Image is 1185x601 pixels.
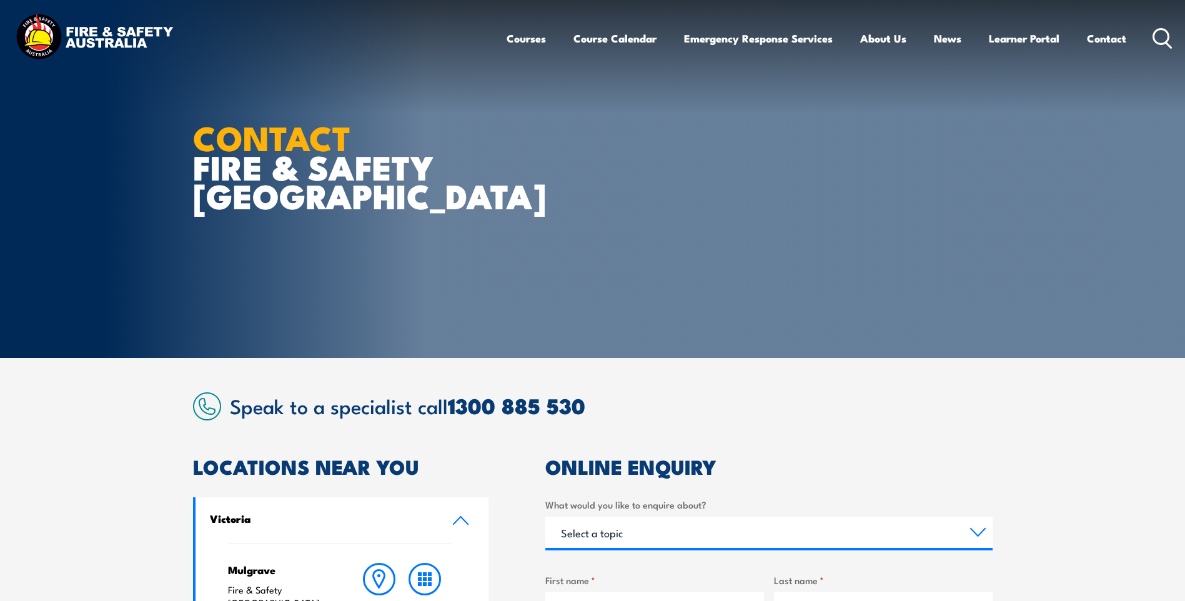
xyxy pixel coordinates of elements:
h2: Speak to a specialist call [230,394,993,417]
h4: Mulgrave [228,563,332,577]
a: Learner Portal [989,22,1059,55]
a: Courses [507,22,546,55]
a: Course Calendar [573,22,657,55]
a: About Us [860,22,906,55]
label: Last name [774,573,993,587]
h2: ONLINE ENQUIRY [545,457,993,475]
a: News [934,22,961,55]
a: Emergency Response Services [684,22,833,55]
label: First name [545,573,764,587]
strong: CONTACT [193,111,351,162]
a: Contact [1087,22,1126,55]
h1: FIRE & SAFETY [GEOGRAPHIC_DATA] [193,122,502,210]
a: Victoria [196,497,489,543]
h2: LOCATIONS NEAR YOU [193,457,489,475]
label: What would you like to enquire about? [545,497,993,512]
a: 1300 885 530 [448,389,585,422]
h4: Victoria [210,512,434,525]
